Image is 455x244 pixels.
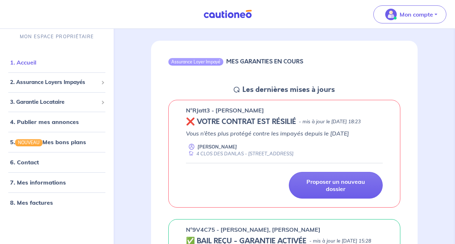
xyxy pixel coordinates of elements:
p: Proposer un nouveau dossier [298,178,374,192]
div: 4 CLOS DES DANLAS - [STREET_ADDRESS] [186,150,294,157]
div: state: REVOKED, Context: MORE-THAN-6-MONTHS,MAYBE-CERTIFICATE,ALONE,LESSOR-DOCUMENTS [186,117,383,126]
a: 4. Publier mes annonces [10,118,79,125]
div: 7. Mes informations [3,175,111,190]
p: MON ESPACE PROPRIÉTAIRE [20,33,94,40]
p: Mon compte [400,10,433,19]
p: [PERSON_NAME] [197,143,237,150]
div: 6. Contact [3,155,111,169]
span: 2. Assurance Loyers Impayés [10,78,98,86]
h6: MES GARANTIES EN COURS [226,58,303,65]
button: illu_account_valid_menu.svgMon compte [373,5,446,23]
div: 4. Publier mes annonces [3,115,111,129]
a: 7. Mes informations [10,179,66,186]
a: 5.NOUVEAUMes bons plans [10,138,86,146]
a: 1. Accueil [10,59,36,66]
h5: ❌ VOTRE CONTRAT EST RÉSILIÉ [186,117,296,126]
div: 8. Mes factures [3,195,111,210]
p: n°9V4C75 - [PERSON_NAME], [PERSON_NAME] [186,225,320,234]
a: 6. Contact [10,159,39,166]
span: 3. Garantie Locataire [10,98,98,106]
div: 3. Garantie Locataire [3,95,111,109]
div: 2. Assurance Loyers Impayés [3,75,111,89]
div: 1. Accueil [3,55,111,70]
img: Cautioneo [201,10,255,19]
p: n°RJatt3 - [PERSON_NAME] [186,106,264,115]
a: Proposer un nouveau dossier [289,172,383,199]
h5: Les dernières mises à jours [242,85,335,94]
p: - mis à jour le [DATE] 18:23 [299,118,361,125]
a: 8. Mes factures [10,199,53,206]
img: illu_account_valid_menu.svg [385,9,397,20]
p: Vous n’êtes plus protégé contre les impayés depuis le [DATE] [186,129,383,138]
div: Assurance Loyer Impayé [168,58,223,65]
div: 5.NOUVEAUMes bons plans [3,135,111,149]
